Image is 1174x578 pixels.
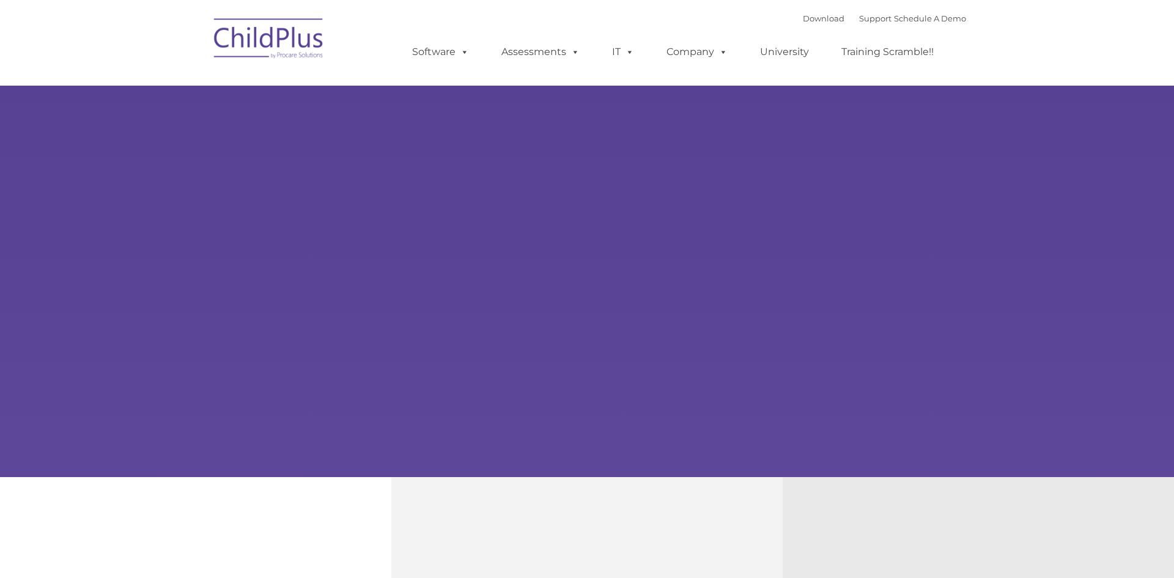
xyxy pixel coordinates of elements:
a: Download [803,13,844,23]
a: Support [859,13,892,23]
a: Company [654,40,740,64]
a: Schedule A Demo [894,13,966,23]
a: University [748,40,821,64]
a: Assessments [489,40,592,64]
a: Software [400,40,481,64]
img: ChildPlus by Procare Solutions [208,10,330,71]
a: Training Scramble!! [829,40,946,64]
a: IT [600,40,646,64]
font: | [803,13,966,23]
